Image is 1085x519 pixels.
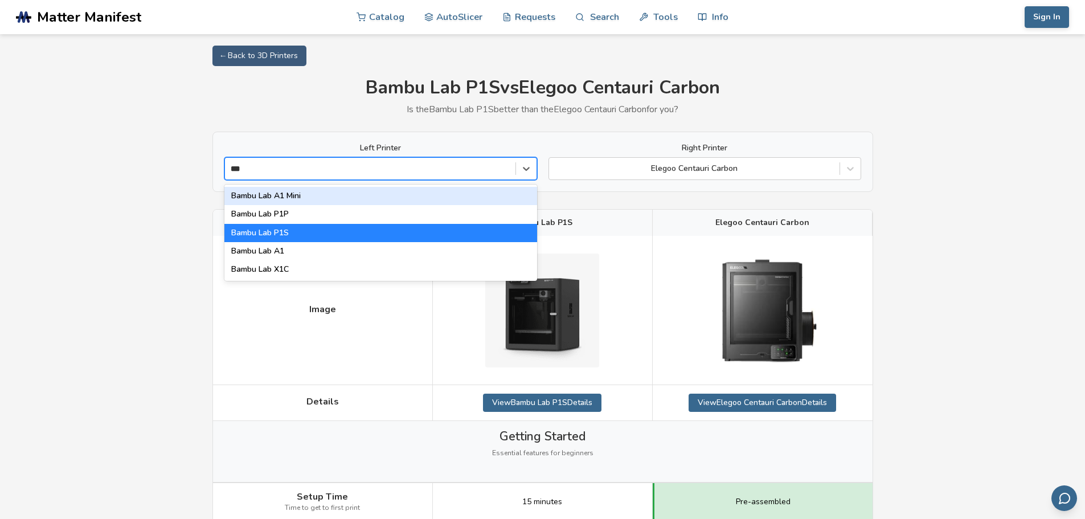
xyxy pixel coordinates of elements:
button: Send feedback via email [1051,485,1077,511]
label: Right Printer [548,144,861,153]
span: Matter Manifest [37,9,141,25]
input: Bambu Lab A1 MiniBambu Lab P1PBambu Lab P1SBambu Lab A1Bambu Lab X1C [231,164,248,173]
div: Bambu Lab A1 Mini [224,187,537,205]
span: Time to get to first print [285,504,360,512]
span: Details [306,397,339,407]
span: Image [309,304,336,314]
div: Bambu Lab P1P [224,205,537,223]
img: Elegoo Centauri Carbon [706,244,820,375]
span: Essential features for beginners [492,449,593,457]
input: Elegoo Centauri Carbon [555,164,557,173]
a: ViewBambu Lab P1SDetails [483,394,601,412]
div: Bambu Lab P1S [224,224,537,242]
span: Getting Started [499,430,586,443]
span: Pre-assembled [736,497,791,506]
img: Bambu Lab P1S [485,254,599,367]
p: Is the Bambu Lab P1S better than the Elegoo Centauri Carbon for you? [212,104,873,115]
span: Elegoo Centauri Carbon [715,218,809,227]
div: Bambu Lab X1C [224,260,537,279]
button: Sign In [1025,6,1069,28]
span: Setup Time [297,492,348,502]
div: Bambu Lab A1 [224,242,537,260]
label: Left Printer [224,144,537,153]
span: Bambu Lab P1S [513,218,572,227]
a: ← Back to 3D Printers [212,46,306,66]
h1: Bambu Lab P1S vs Elegoo Centauri Carbon [212,77,873,99]
a: ViewElegoo Centauri CarbonDetails [689,394,836,412]
span: 15 minutes [522,497,562,506]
